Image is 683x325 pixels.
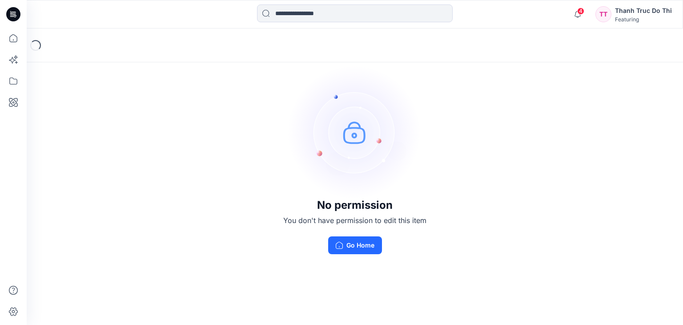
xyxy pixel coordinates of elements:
img: no-perm.svg [288,65,422,199]
div: Featuring [615,16,672,23]
div: Thanh Truc Do Thi [615,5,672,16]
div: TT [595,6,611,22]
h3: No permission [283,199,426,211]
p: You don't have permission to edit this item [283,215,426,226]
span: 4 [577,8,584,15]
button: Go Home [328,236,382,254]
